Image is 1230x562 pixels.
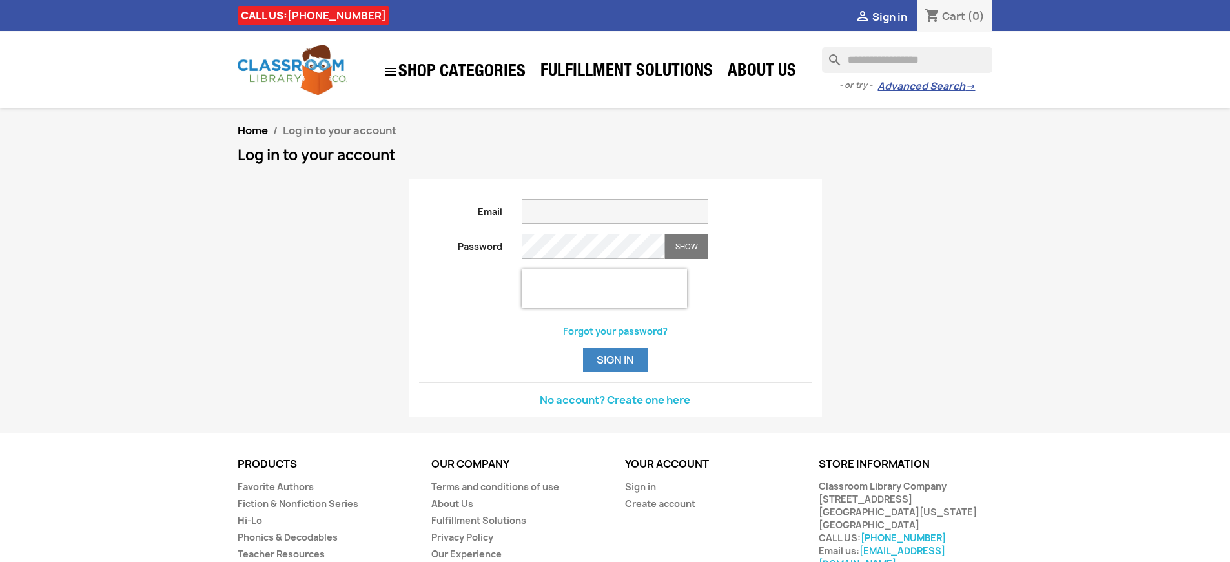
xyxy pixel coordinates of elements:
[925,9,940,25] i: shopping_cart
[238,45,347,95] img: Classroom Library Company
[855,10,907,24] a:  Sign in
[877,80,975,93] a: Advanced Search→
[238,531,338,543] a: Phonics & Decodables
[839,79,877,92] span: - or try -
[431,514,526,526] a: Fulfillment Solutions
[238,147,993,163] h1: Log in to your account
[721,59,803,85] a: About Us
[376,57,532,86] a: SHOP CATEGORIES
[540,393,690,407] a: No account? Create one here
[238,514,262,526] a: Hi-Lo
[861,532,946,544] a: [PHONE_NUMBER]
[431,459,606,470] p: Our company
[625,481,656,493] a: Sign in
[238,123,268,138] a: Home
[822,47,837,63] i: search
[238,481,314,493] a: Favorite Authors
[431,497,473,510] a: About Us
[409,234,513,253] label: Password
[383,64,398,79] i: 
[855,10,870,25] i: 
[625,457,709,471] a: Your account
[238,497,358,510] a: Fiction & Nonfiction Series
[625,497,695,510] a: Create account
[431,481,559,493] a: Terms and conditions of use
[283,123,396,138] span: Log in to your account
[967,9,985,23] span: (0)
[965,80,975,93] span: →
[872,10,907,24] span: Sign in
[534,59,719,85] a: Fulfillment Solutions
[822,47,992,73] input: Search
[238,459,412,470] p: Products
[431,531,493,543] a: Privacy Policy
[563,325,668,337] a: Forgot your password?
[287,8,386,23] a: [PHONE_NUMBER]
[522,269,687,308] iframe: reCAPTCHA
[238,6,389,25] div: CALL US:
[522,234,665,259] input: Password input
[819,459,993,470] p: Store information
[942,9,965,23] span: Cart
[431,548,502,560] a: Our Experience
[583,348,648,372] button: Sign in
[409,199,513,218] label: Email
[238,548,325,560] a: Teacher Resources
[665,234,708,259] button: Show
